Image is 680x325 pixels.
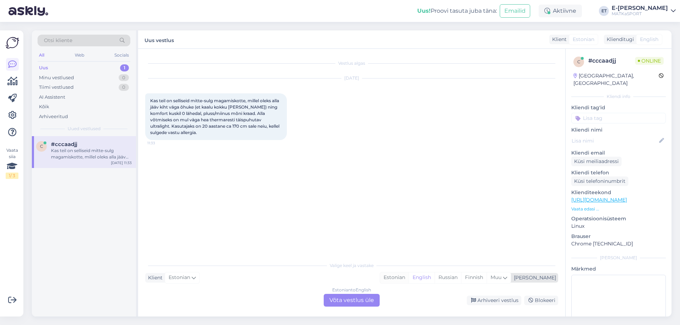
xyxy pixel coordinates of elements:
[524,296,558,305] div: Blokeeri
[571,169,666,176] p: Kliendi telefon
[324,294,380,307] div: Võta vestlus üle
[571,265,666,273] p: Märkmed
[612,5,668,11] div: E-[PERSON_NAME]
[68,126,101,132] span: Uued vestlused
[145,274,163,282] div: Klient
[119,84,129,91] div: 0
[572,137,658,145] input: Lisa nimi
[39,103,49,110] div: Kõik
[549,36,567,43] div: Klient
[417,7,431,14] b: Uus!
[409,272,435,283] div: English
[573,36,594,43] span: Estonian
[599,6,609,16] div: ET
[111,160,132,166] div: [DATE] 11:33
[571,157,622,166] div: Küsi meiliaadressi
[491,274,501,280] span: Muu
[571,240,666,248] p: Chrome [TECHNICAL_ID]
[39,84,74,91] div: Tiimi vestlused
[571,215,666,222] p: Operatsioonisüsteem
[39,113,68,120] div: Arhiveeritud
[147,140,174,146] span: 11:33
[571,176,628,186] div: Küsi telefoninumbrit
[571,93,666,100] div: Kliendi info
[577,59,580,64] span: c
[380,272,409,283] div: Estonian
[120,64,129,71] div: 1
[39,94,65,101] div: AI Assistent
[417,7,497,15] div: Proovi tasuta juba täna:
[6,36,19,50] img: Askly Logo
[39,64,48,71] div: Uus
[467,296,521,305] div: Arhiveeri vestlus
[571,222,666,230] p: Linux
[573,72,659,87] div: [GEOGRAPHIC_DATA], [GEOGRAPHIC_DATA]
[571,233,666,240] p: Brauser
[145,262,558,269] div: Valige keel ja vastake
[571,197,627,203] a: [URL][DOMAIN_NAME]
[39,74,74,81] div: Minu vestlused
[612,5,676,17] a: E-[PERSON_NAME]MATKaSPORT
[571,189,666,196] p: Klienditeekond
[435,272,461,283] div: Russian
[73,51,86,60] div: Web
[635,57,664,65] span: Online
[6,173,18,179] div: 1 / 3
[571,126,666,134] p: Kliendi nimi
[539,5,582,17] div: Aktiivne
[169,274,190,282] span: Estonian
[38,51,46,60] div: All
[588,57,635,65] div: # cccaadjj
[571,255,666,261] div: [PERSON_NAME]
[571,113,666,123] input: Lisa tag
[500,4,530,18] button: Emailid
[51,147,132,160] div: Kas teil on selliseid mitte-sulg magamiskotte, millel oleks alla jääv kiht väga õhuke (et kaalu k...
[571,206,666,212] p: Vaata edasi ...
[511,274,556,282] div: [PERSON_NAME]
[332,287,371,293] div: Estonian to English
[144,35,174,44] label: Uus vestlus
[113,51,130,60] div: Socials
[145,60,558,66] div: Vestlus algas
[40,144,43,149] span: c
[51,141,77,147] span: #cccaadjj
[119,74,129,81] div: 0
[44,37,72,44] span: Otsi kliente
[145,75,558,81] div: [DATE]
[150,98,280,135] span: Kas teil on selliseid mitte-sulg magamiskotte, millel oleks alla jääv kiht väga õhuke (et kaalu k...
[571,149,666,157] p: Kliendi email
[640,36,658,43] span: English
[461,272,487,283] div: Finnish
[6,147,18,179] div: Vaata siia
[604,36,634,43] div: Klienditugi
[612,11,668,17] div: MATKaSPORT
[571,104,666,111] p: Kliendi tag'id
